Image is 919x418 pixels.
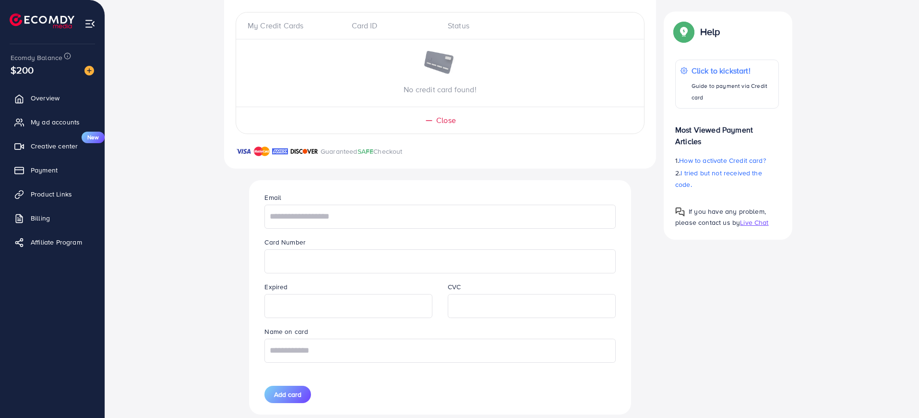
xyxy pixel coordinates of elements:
[31,189,72,199] span: Product Links
[31,141,78,151] span: Creative center
[11,53,62,62] span: Ecomdy Balance
[7,233,97,252] a: Affiliate Program
[7,209,97,228] a: Billing
[700,26,720,37] p: Help
[10,13,74,28] img: logo
[448,282,461,292] label: CVC
[675,23,692,40] img: Popup guide
[31,165,58,175] span: Payment
[7,184,97,204] a: Product Links
[7,136,97,156] a: Creative centerNew
[248,20,344,31] div: My Credit Cards
[358,147,374,156] span: SAFE
[321,146,403,157] p: Guaranteed Checkout
[264,282,287,292] label: Expired
[264,237,306,247] label: Card Number
[7,112,97,132] a: My ad accounts
[675,207,685,217] img: Popup guide
[436,115,456,126] span: Close
[878,375,912,411] iframe: Chat
[453,295,610,317] iframe: Secure CVC input frame
[82,132,105,143] span: New
[270,251,610,272] iframe: Secure card number input frame
[31,117,80,127] span: My ad accounts
[236,84,644,95] p: No credit card found!
[675,116,779,147] p: Most Viewed Payment Articles
[270,295,427,317] iframe: Secure expiration date input frame
[423,51,457,76] img: image
[272,146,288,157] img: brand
[274,390,301,399] span: Add card
[11,63,34,77] span: $200
[675,167,779,190] p: 2.
[7,160,97,180] a: Payment
[692,80,774,103] p: Guide to payment via Credit card
[31,93,60,103] span: Overview
[264,327,308,336] label: Name on card
[290,146,318,157] img: brand
[679,156,765,165] span: How to activate Credit card?
[675,207,766,227] span: If you have any problem, please contact us by
[675,168,762,189] span: I tried but not received the code.
[740,218,768,227] span: Live Chat
[692,65,774,76] p: Click to kickstart!
[344,20,441,31] div: Card ID
[31,237,82,247] span: Affiliate Program
[675,155,779,166] p: 1.
[84,18,95,29] img: menu
[7,88,97,108] a: Overview
[264,386,311,403] button: Add card
[254,146,270,157] img: brand
[84,66,94,75] img: image
[264,193,281,202] label: Email
[236,146,251,157] img: brand
[31,213,50,223] span: Billing
[440,20,633,31] div: Status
